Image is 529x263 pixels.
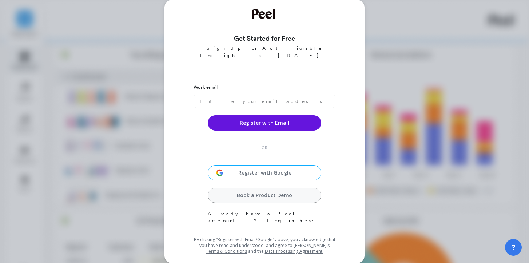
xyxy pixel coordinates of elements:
a: Data Processing Agreement. [265,248,323,254]
a: Log in here [267,218,314,223]
img: Welcome to Peel [252,9,277,19]
label: Work email [194,84,335,91]
h3: Get Started for Free [194,33,335,43]
button: Register with Google [208,165,321,180]
p: Sign Up for Actionable Insights [DATE] [194,45,335,59]
img: svg+xml;base64,PHN2ZyB3aWR0aD0iMzIiIGhlaWdodD0iMzIiIHZpZXdCb3g9IjAgMCAzMiAzMiIgZmlsbD0ibm9uZSIgeG... [214,167,225,178]
a: Terms & Conditions [206,248,247,254]
p: By clicking “Register with Email/Google” above, you acknowledge that you have read and understood... [194,237,335,254]
p: Already have a Peel account? [208,210,321,224]
button: ? [505,239,522,256]
span: OR [262,145,267,151]
input: Enter your email address [194,95,335,108]
button: Register with Email [208,115,321,131]
span: Register with Google [225,169,305,176]
span: ? [511,242,516,252]
a: Book a Product Demo [208,188,321,203]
